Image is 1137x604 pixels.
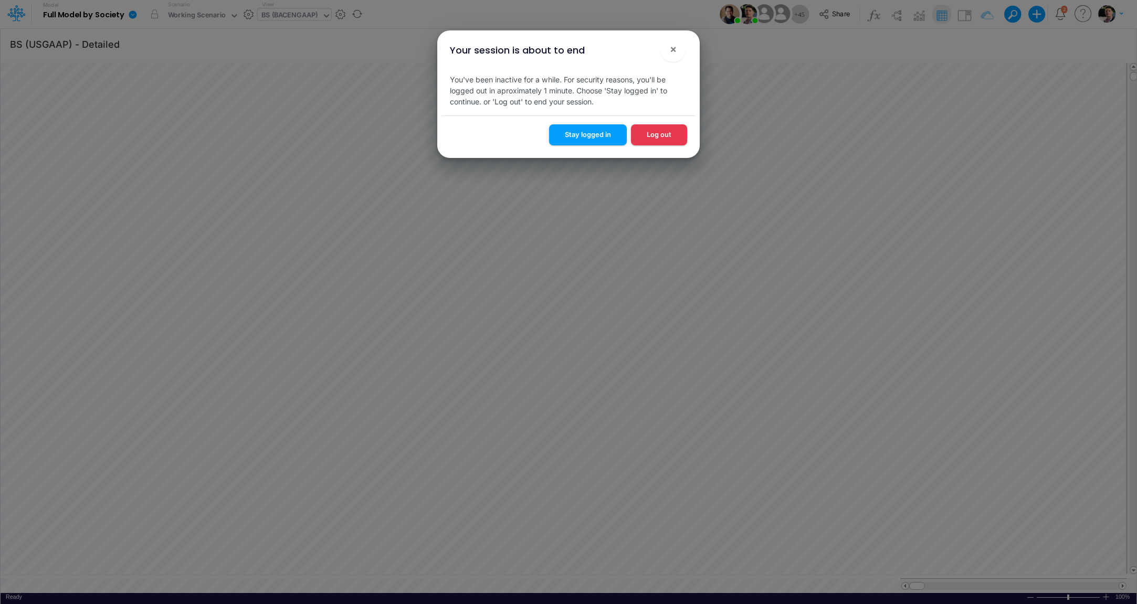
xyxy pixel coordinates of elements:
[660,37,686,62] button: Close
[631,124,687,145] button: Log out
[549,124,627,145] button: Stay logged in
[441,66,696,115] div: You've been inactive for a while. For security reasons, you'll be logged out in aproximately 1 mi...
[670,43,677,55] span: ×
[450,43,585,57] div: Your session is about to end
